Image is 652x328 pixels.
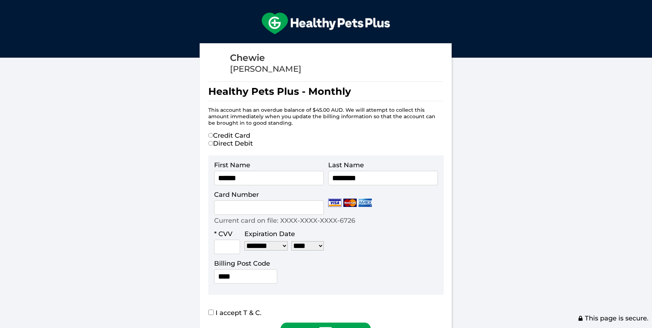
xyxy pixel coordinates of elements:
[230,52,301,64] div: Chewie
[343,199,357,207] img: Mastercard
[208,139,253,147] label: Direct Debit
[208,132,250,139] label: Credit Card
[208,81,443,101] h1: Healthy Pets Plus - Monthly
[208,133,213,138] input: Credit Card
[358,199,372,207] img: Amex
[208,309,261,317] label: I accept T & C.
[214,260,270,267] label: Billing Post Code
[328,161,364,169] label: Last Name
[214,217,355,225] p: Current card on file: XXXX-XXXX-XXXX-6726
[214,191,259,199] label: Card Number
[244,230,295,238] label: Expiration Date
[328,199,342,207] img: Visa
[208,310,214,315] input: I accept T & C.
[578,314,648,322] span: This page is secure.
[214,161,250,169] label: First Name
[214,230,232,238] label: * CVV
[208,107,443,126] p: This account has an overdue balance of $45.00 AUD. We will attempt to collect this amount immedia...
[230,64,301,74] div: [PERSON_NAME]
[208,141,213,146] input: Direct Debit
